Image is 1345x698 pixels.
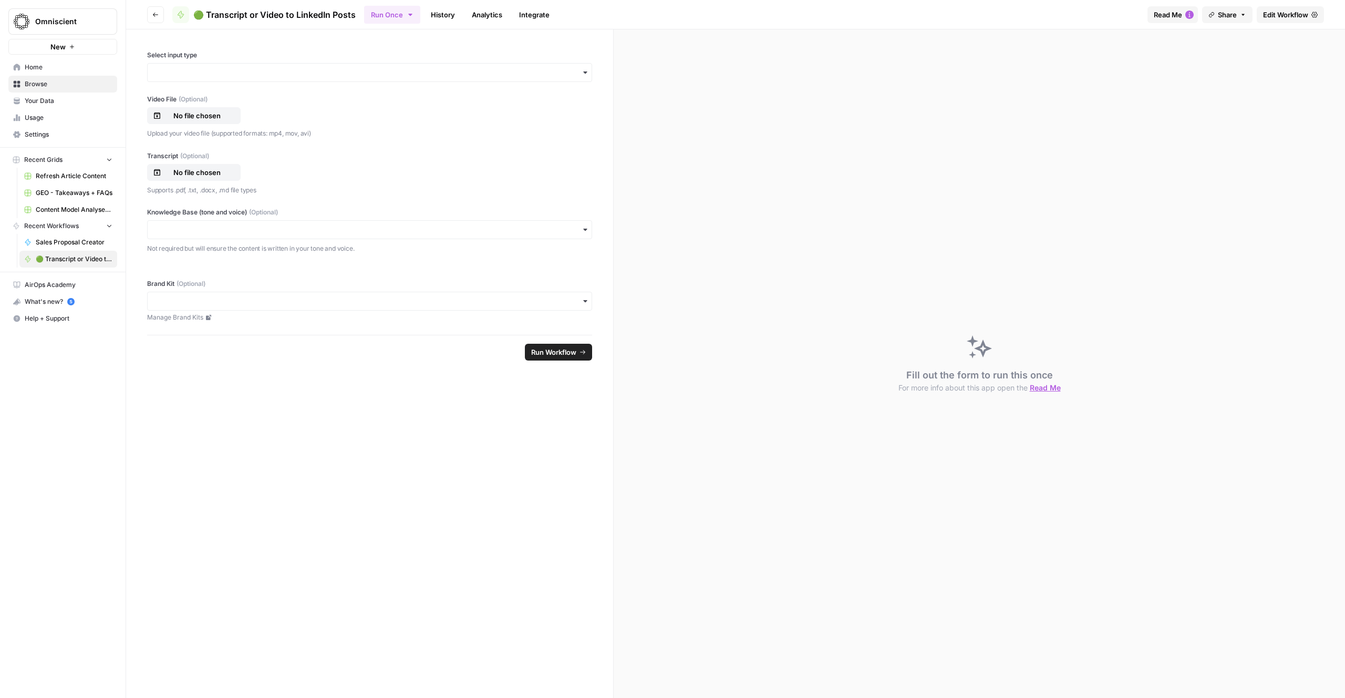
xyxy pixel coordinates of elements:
[163,110,231,121] p: No file chosen
[1030,383,1061,392] span: Read Me
[147,313,592,322] a: Manage Brand Kits
[25,280,112,290] span: AirOps Academy
[24,155,63,165] span: Recent Grids
[25,113,112,122] span: Usage
[8,39,117,55] button: New
[465,6,509,23] a: Analytics
[8,310,117,327] button: Help + Support
[36,254,112,264] span: 🟢 Transcript or Video to LinkedIn Posts
[36,171,112,181] span: Refresh Article Content
[8,93,117,109] a: Your Data
[147,279,592,289] label: Brand Kit
[67,298,75,305] a: 5
[8,8,117,35] button: Workspace: Omniscient
[147,50,592,60] label: Select input type
[898,383,1061,393] button: For more info about this app open the Read Me
[50,42,66,52] span: New
[180,151,209,161] span: (Optional)
[9,294,117,310] div: What's new?
[8,59,117,76] a: Home
[163,167,231,178] p: No file chosen
[25,314,112,323] span: Help + Support
[193,8,356,21] span: 🟢 Transcript or Video to LinkedIn Posts
[1202,6,1253,23] button: Share
[513,6,556,23] a: Integrate
[1154,9,1182,20] span: Read Me
[177,279,205,289] span: (Optional)
[1218,9,1237,20] span: Share
[8,109,117,126] a: Usage
[8,126,117,143] a: Settings
[19,251,117,268] a: 🟢 Transcript or Video to LinkedIn Posts
[147,107,241,124] button: No file chosen
[19,184,117,201] a: GEO - Takeaways + FAQs
[425,6,461,23] a: History
[8,152,117,168] button: Recent Grids
[25,96,112,106] span: Your Data
[12,12,31,31] img: Omniscient Logo
[364,6,420,24] button: Run Once
[36,238,112,247] span: Sales Proposal Creator
[8,76,117,93] a: Browse
[147,128,592,139] p: Upload your video file (supported formats: mp4, mov, avi)
[25,63,112,72] span: Home
[36,188,112,198] span: GEO - Takeaways + FAQs
[147,185,592,196] p: Supports .pdf, .txt, .docx, .md file types
[35,16,99,27] span: Omniscient
[19,201,117,218] a: Content Model Analyser + International
[69,299,72,304] text: 5
[25,130,112,139] span: Settings
[8,293,117,310] button: What's new? 5
[1257,6,1324,23] a: Edit Workflow
[1147,6,1198,23] button: Read Me
[1263,9,1308,20] span: Edit Workflow
[179,95,208,104] span: (Optional)
[24,221,79,231] span: Recent Workflows
[147,95,592,104] label: Video File
[147,164,241,181] button: No file chosen
[531,347,576,357] span: Run Workflow
[36,205,112,214] span: Content Model Analyser + International
[249,208,278,217] span: (Optional)
[8,276,117,293] a: AirOps Academy
[147,208,592,217] label: Knowledge Base (tone and voice)
[19,168,117,184] a: Refresh Article Content
[147,243,592,254] p: Not required but will ensure the content is written in your tone and voice.
[25,79,112,89] span: Browse
[898,368,1061,393] div: Fill out the form to run this once
[525,344,592,361] button: Run Workflow
[19,234,117,251] a: Sales Proposal Creator
[8,218,117,234] button: Recent Workflows
[172,6,356,23] a: 🟢 Transcript or Video to LinkedIn Posts
[147,151,592,161] label: Transcript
